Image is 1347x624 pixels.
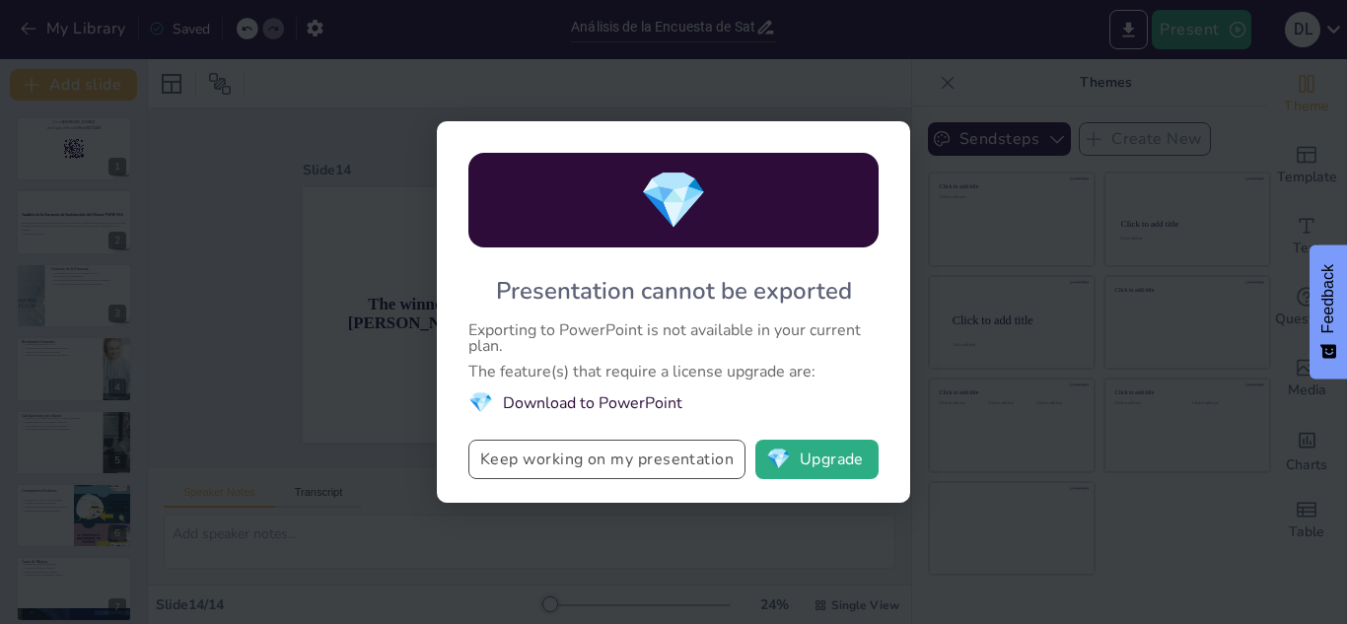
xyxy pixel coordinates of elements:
button: diamondUpgrade [755,440,879,479]
li: Download to PowerPoint [468,389,879,416]
button: Keep working on my presentation [468,440,745,479]
span: Feedback [1319,264,1337,333]
button: Feedback - Show survey [1310,244,1347,379]
div: The feature(s) that require a license upgrade are: [468,364,879,380]
span: diamond [468,389,493,416]
div: Exporting to PowerPoint is not available in your current plan. [468,322,879,354]
div: Presentation cannot be exported [496,275,852,307]
span: diamond [639,163,708,239]
span: diamond [766,450,791,469]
